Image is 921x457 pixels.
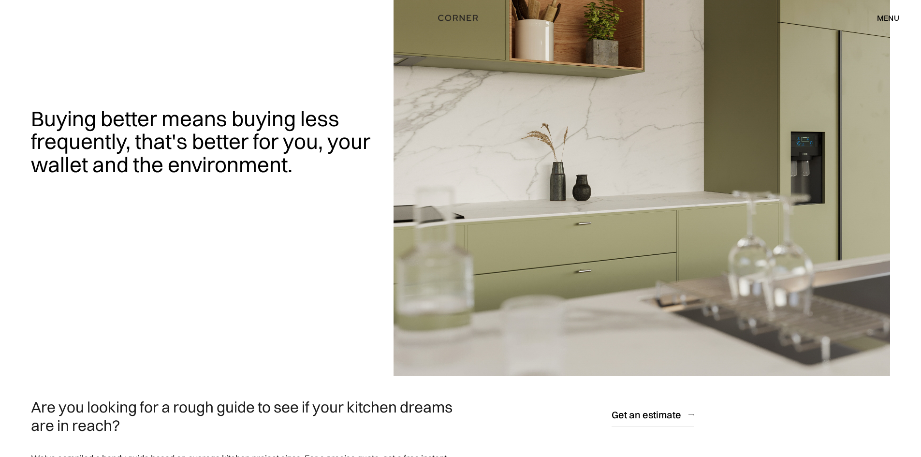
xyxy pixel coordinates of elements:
div: menu [877,14,899,22]
a: home [426,12,495,24]
h2: Are you looking for a rough guide to see if your kitchen dreams are in reach? [31,398,455,435]
h1: Buying better means buying less frequently, that's better for you, your wallet and the environment. [31,107,382,176]
div: menu [867,10,899,26]
a: Get an estimate [612,403,694,427]
div: Get an estimate [612,408,681,421]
